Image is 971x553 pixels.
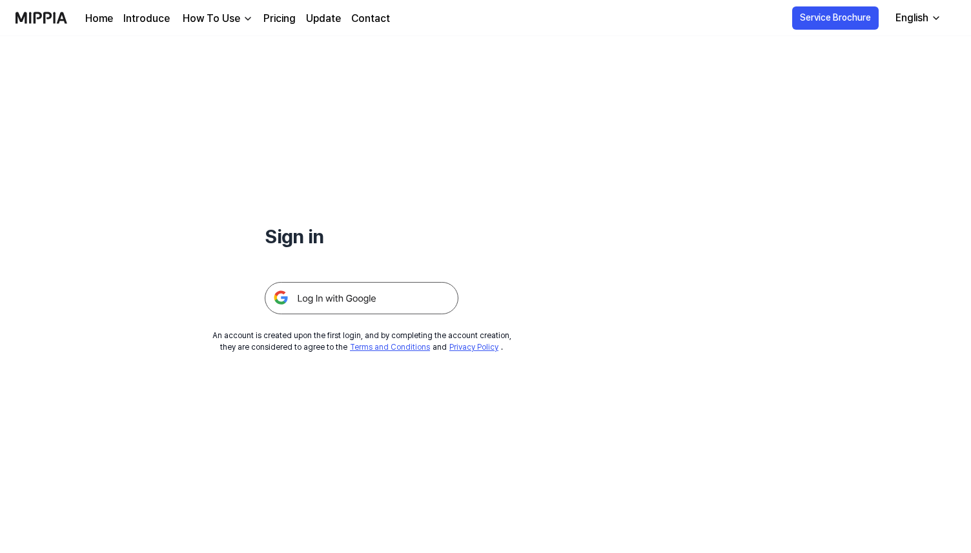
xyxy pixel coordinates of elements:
[85,11,113,26] a: Home
[893,10,931,26] div: English
[792,6,879,30] button: Service Brochure
[180,11,253,26] button: How To Use
[212,330,511,353] div: An account is created upon the first login, and by completing the account creation, they are cons...
[243,14,253,24] img: down
[263,11,296,26] a: Pricing
[885,5,949,31] button: English
[350,343,430,352] a: Terms and Conditions
[449,343,498,352] a: Privacy Policy
[180,11,243,26] div: How To Use
[265,282,458,314] img: 구글 로그인 버튼
[306,11,341,26] a: Update
[123,11,170,26] a: Introduce
[265,222,458,251] h1: Sign in
[351,11,390,26] a: Contact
